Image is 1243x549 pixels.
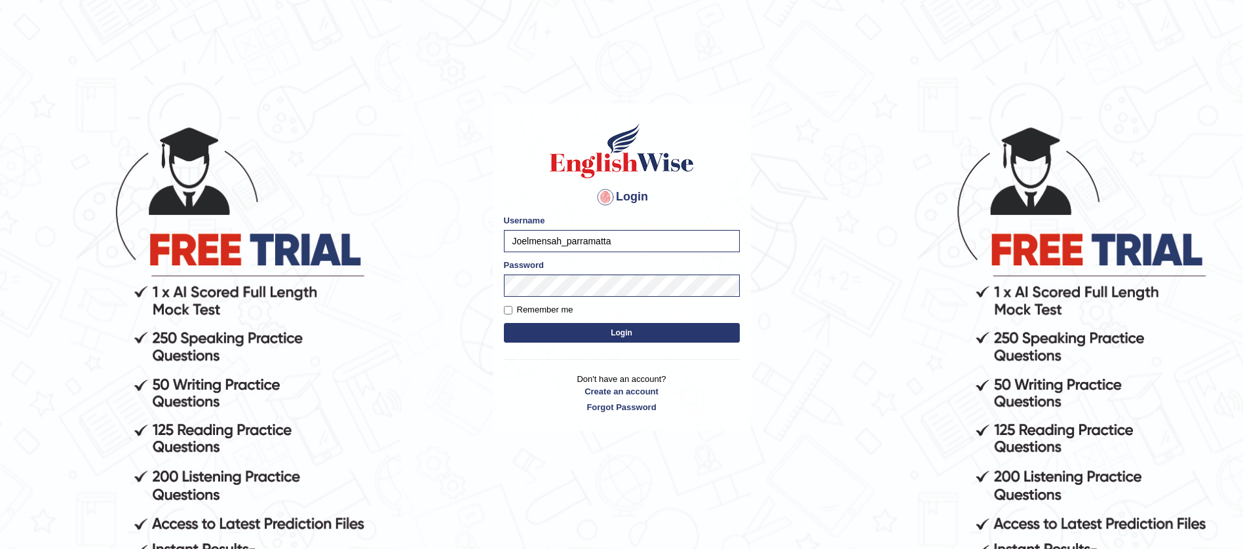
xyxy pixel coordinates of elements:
button: Login [504,323,740,343]
a: Create an account [504,385,740,398]
p: Don't have an account? [504,373,740,413]
h4: Login [504,187,740,208]
a: Forgot Password [504,401,740,413]
input: Remember me [504,306,512,314]
label: Remember me [504,303,573,316]
label: Username [504,214,545,227]
label: Password [504,259,544,271]
img: Logo of English Wise sign in for intelligent practice with AI [547,121,697,180]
